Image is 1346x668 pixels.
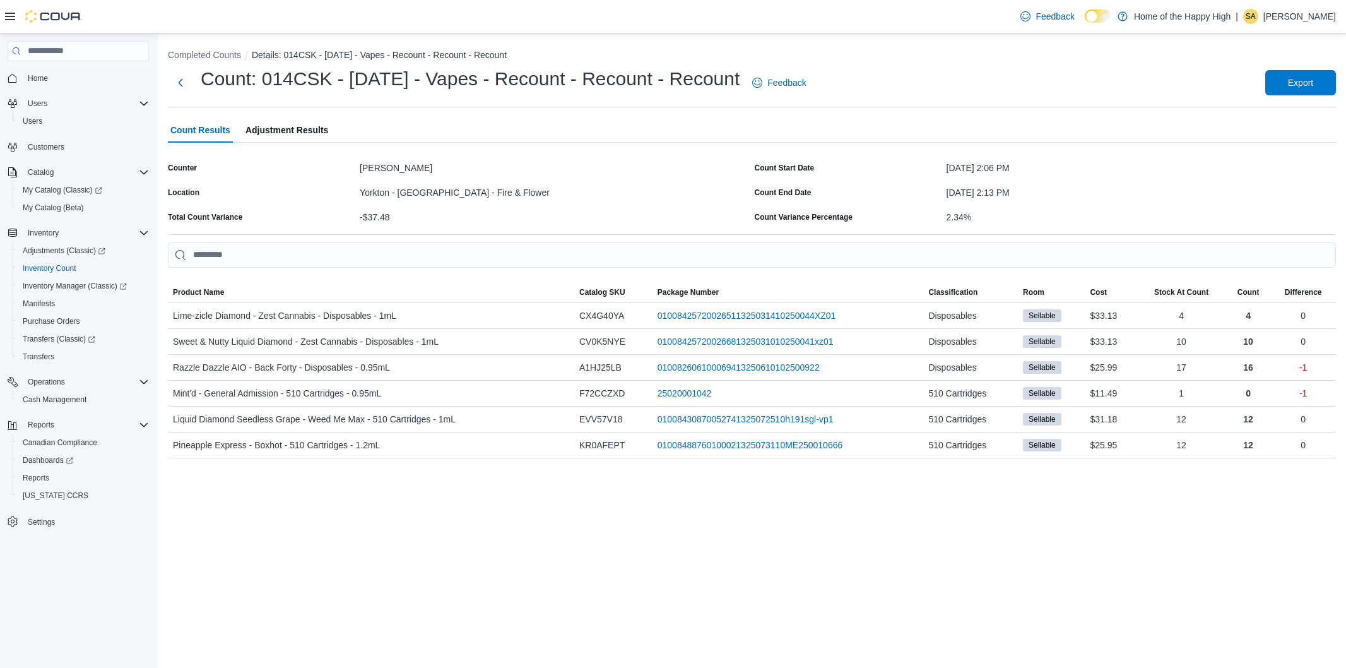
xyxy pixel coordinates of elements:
[18,488,93,503] a: [US_STATE] CCRS
[28,517,55,527] span: Settings
[923,282,1018,302] button: Classification
[23,96,149,111] span: Users
[1136,282,1226,302] button: Stock At Count
[23,491,88,501] span: [US_STATE] CCRS
[579,287,625,297] span: Catalog SKU
[3,69,154,87] button: Home
[23,165,59,180] button: Catalog
[13,313,154,330] button: Purchase Orders
[23,299,55,309] span: Manifests
[574,282,652,302] button: Catalog SKU
[579,438,625,453] span: KR0AFEPT
[18,182,149,198] span: My Catalog (Classic)
[1023,387,1061,400] span: Sellable
[1263,9,1336,24] p: [PERSON_NAME]
[3,95,154,112] button: Users
[1301,308,1306,323] p: 0
[18,261,81,276] a: Inventory Count
[18,331,100,347] a: Transfers (Classic)
[3,164,154,181] button: Catalog
[1029,336,1056,347] span: Sellable
[13,434,154,451] button: Canadian Compliance
[23,165,149,180] span: Catalog
[1154,287,1208,297] span: Stock At Count
[1023,335,1061,348] span: Sellable
[1246,308,1251,323] p: 4
[947,207,1336,222] div: 2.34%
[928,360,976,375] span: Disposables
[1085,381,1136,406] div: $11.49
[23,515,60,530] a: Settings
[1029,414,1056,425] span: Sellable
[168,242,1336,268] input: This is a search bar. As you type, the results lower in the page will automatically filter.
[1023,439,1061,451] span: Sellable
[168,163,197,173] label: Counter
[928,287,977,297] span: Classification
[173,360,390,375] span: Razzle Dazzle AIO - Back Forty - Disposables - 0.95mL
[23,395,86,405] span: Cash Management
[755,163,815,173] label: Count Start Date
[1029,362,1056,373] span: Sellable
[23,96,52,111] button: Users
[13,112,154,130] button: Users
[18,200,149,215] span: My Catalog (Beta)
[1085,9,1111,23] input: Dark Mode
[947,158,1336,173] div: [DATE] 2:06 PM
[1226,282,1270,302] button: Count
[23,185,102,195] span: My Catalog (Classic)
[18,182,107,198] a: My Catalog (Classic)
[1029,310,1056,321] span: Sellable
[658,360,820,375] a: 010082606100069413250610102500922
[170,117,230,143] span: Count Results
[245,117,328,143] span: Adjustment Results
[252,50,507,60] button: Details: 014CSK - [DATE] - Vapes - Recount - Recount - Recount
[28,167,54,177] span: Catalog
[3,373,154,391] button: Operations
[1029,439,1056,451] span: Sellable
[173,438,380,453] span: Pineapple Express - Boxhot - 510 Cartridges - 1.2mL
[23,334,95,344] span: Transfers (Classic)
[13,451,154,469] a: Dashboards
[658,308,836,323] a: 01008425720026511325031410250044XZ01
[18,114,149,129] span: Users
[201,66,740,92] h1: Count: 014CSK - [DATE] - Vapes - Recount - Recount - Recount
[23,71,53,86] a: Home
[1243,9,1258,24] div: Shawn Alexander
[23,316,80,326] span: Purchase Orders
[18,349,59,364] a: Transfers
[18,200,89,215] a: My Catalog (Beta)
[579,386,625,401] span: F72CCZXD
[28,73,48,83] span: Home
[928,386,986,401] span: 510 Cartridges
[658,412,834,427] a: 01008430870052741325072510h191sgl-vp1
[23,455,73,465] span: Dashboards
[3,416,154,434] button: Reports
[1237,287,1260,297] span: Count
[28,142,64,152] span: Customers
[18,331,149,347] span: Transfers (Classic)
[947,182,1336,198] div: [DATE] 2:13 PM
[23,225,64,241] button: Inventory
[928,412,986,427] span: 510 Cartridges
[28,420,54,430] span: Reports
[18,296,149,311] span: Manifests
[23,70,149,86] span: Home
[13,487,154,504] button: [US_STATE] CCRS
[1243,438,1253,453] p: 12
[658,438,843,453] a: 01008488760100021325073110ME250010666
[1288,76,1313,89] span: Export
[1285,287,1322,297] div: Difference
[13,295,154,313] button: Manifests
[23,374,149,390] span: Operations
[13,259,154,277] button: Inventory Count
[1085,432,1136,458] div: $25.95
[1301,438,1306,453] p: 0
[579,308,624,323] span: CX4G40YA
[18,435,102,450] a: Canadian Compliance
[1136,407,1226,432] div: 12
[23,352,54,362] span: Transfers
[1136,329,1226,354] div: 10
[173,308,396,323] span: Lime-zicle Diamond - Zest Cannabis - Disposables - 1mL
[168,50,241,60] button: Completed Counts
[18,314,85,329] a: Purchase Orders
